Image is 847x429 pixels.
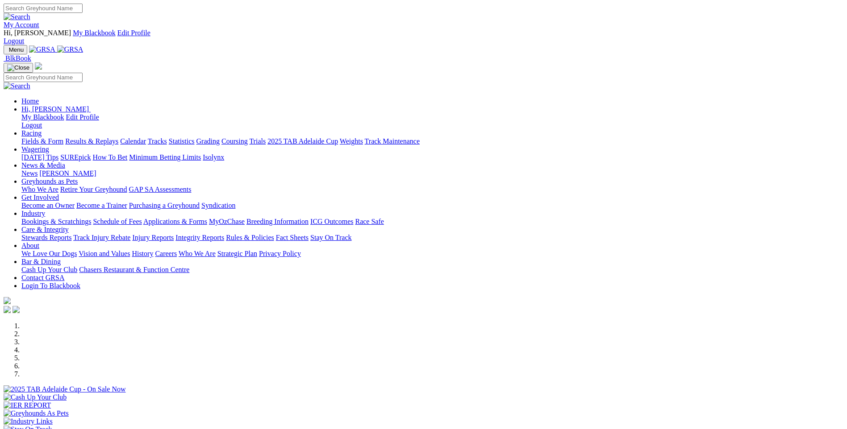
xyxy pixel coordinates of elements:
a: Who We Are [179,250,216,257]
a: Statistics [169,137,195,145]
a: Logout [4,37,24,45]
img: logo-grsa-white.png [35,62,42,70]
a: Purchasing a Greyhound [129,202,200,209]
a: Breeding Information [246,218,309,225]
a: Contact GRSA [21,274,64,281]
a: [DATE] Tips [21,153,58,161]
div: Get Involved [21,202,843,210]
a: Edit Profile [66,113,99,121]
a: Who We Are [21,186,58,193]
a: Careers [155,250,177,257]
a: Stewards Reports [21,234,71,241]
a: Become a Trainer [76,202,127,209]
img: Greyhounds As Pets [4,409,69,417]
div: Bar & Dining [21,266,843,274]
div: My Account [4,29,843,45]
a: Fields & Form [21,137,63,145]
a: Tracks [148,137,167,145]
span: BlkBook [5,54,31,62]
button: Toggle navigation [4,63,33,73]
a: 2025 TAB Adelaide Cup [267,137,338,145]
img: Cash Up Your Club [4,393,67,401]
a: Hi, [PERSON_NAME] [21,105,91,113]
div: Wagering [21,153,843,161]
div: Hi, [PERSON_NAME] [21,113,843,129]
a: Bar & Dining [21,258,61,265]
a: Become an Owner [21,202,75,209]
a: Weights [340,137,363,145]
a: News & Media [21,161,65,169]
a: History [132,250,153,257]
a: About [21,242,39,249]
a: Care & Integrity [21,226,69,233]
a: Grading [196,137,220,145]
div: Racing [21,137,843,145]
div: Greyhounds as Pets [21,186,843,194]
a: Track Injury Rebate [73,234,130,241]
div: About [21,250,843,258]
a: Results & Replays [65,137,118,145]
a: Logout [21,121,42,129]
div: News & Media [21,169,843,177]
a: Bookings & Scratchings [21,218,91,225]
a: Wagering [21,145,49,153]
a: BlkBook [4,54,31,62]
a: ICG Outcomes [310,218,353,225]
a: Fact Sheets [276,234,309,241]
a: Syndication [201,202,235,209]
a: Injury Reports [132,234,174,241]
a: Login To Blackbook [21,282,80,289]
a: Strategic Plan [217,250,257,257]
a: Race Safe [355,218,384,225]
a: Vision and Values [79,250,130,257]
a: Integrity Reports [175,234,224,241]
a: How To Bet [93,153,128,161]
a: Minimum Betting Limits [129,153,201,161]
a: Privacy Policy [259,250,301,257]
img: GRSA [29,45,55,54]
a: Racing [21,129,42,137]
span: Menu [9,46,24,53]
a: SUREpick [60,153,91,161]
img: Search [4,13,30,21]
a: Chasers Restaurant & Function Centre [79,266,189,273]
img: twitter.svg [13,306,20,313]
a: Coursing [221,137,248,145]
a: My Blackbook [21,113,64,121]
div: Care & Integrity [21,234,843,242]
a: News [21,169,38,177]
a: We Love Our Dogs [21,250,77,257]
a: [PERSON_NAME] [39,169,96,177]
img: GRSA [57,45,83,54]
a: Edit Profile [117,29,150,37]
a: GAP SA Assessments [129,186,192,193]
a: Applications & Forms [143,218,207,225]
img: facebook.svg [4,306,11,313]
a: Schedule of Fees [93,218,142,225]
a: Get Involved [21,194,59,201]
a: Home [21,97,39,105]
a: My Account [4,21,39,29]
img: Close [7,64,29,71]
a: Track Maintenance [365,137,420,145]
span: Hi, [PERSON_NAME] [21,105,89,113]
input: Search [4,73,83,82]
a: My Blackbook [73,29,116,37]
a: Industry [21,210,45,217]
a: Cash Up Your Club [21,266,77,273]
img: Industry Links [4,417,53,425]
a: Calendar [120,137,146,145]
button: Toggle navigation [4,45,27,54]
img: 2025 TAB Adelaide Cup - On Sale Now [4,385,126,393]
img: logo-grsa-white.png [4,297,11,304]
a: Stay On Track [310,234,351,241]
a: MyOzChase [209,218,245,225]
div: Industry [21,218,843,226]
a: Greyhounds as Pets [21,177,78,185]
img: Search [4,82,30,90]
a: Isolynx [203,153,224,161]
span: Hi, [PERSON_NAME] [4,29,71,37]
a: Rules & Policies [226,234,274,241]
a: Trials [249,137,266,145]
img: IER REPORT [4,401,51,409]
